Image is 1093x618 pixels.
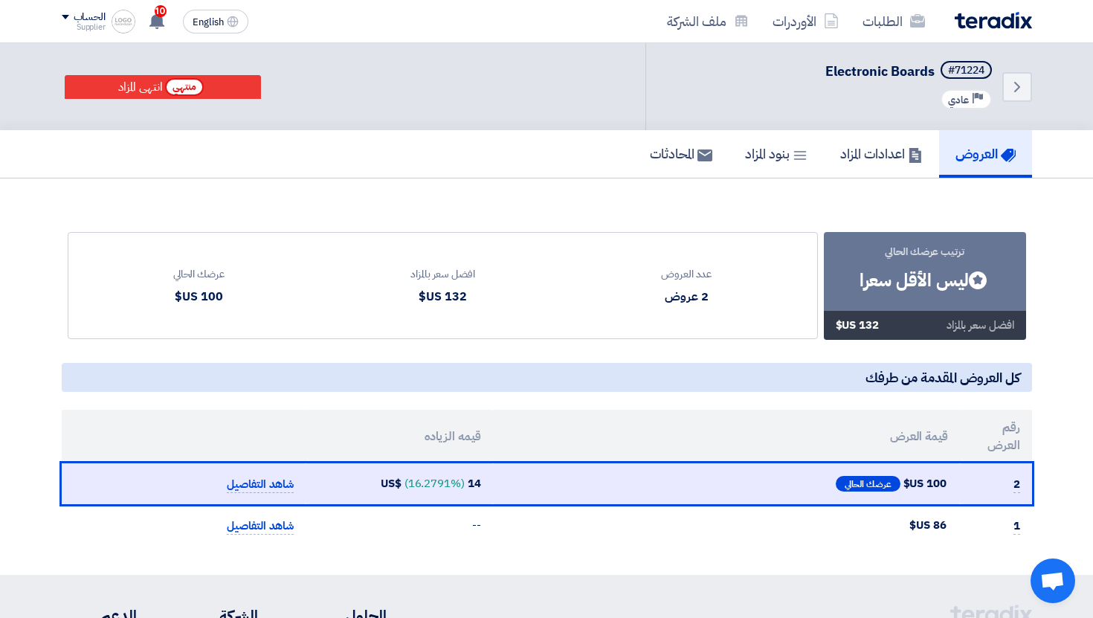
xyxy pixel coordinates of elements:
span: 14 US$ [381,475,480,492]
a: اعدادات المزاد [824,130,939,178]
a: Open chat [1031,559,1075,603]
div: 100 US$ [173,288,225,306]
button: English [183,10,248,33]
div: Supplier [62,23,106,31]
span: 2 [1013,476,1020,493]
span: عرضك الحالي [839,480,897,489]
h5: كل العروض المقدمة من طرفك [62,363,1032,392]
a: الطلبات [851,4,937,39]
div: افضل سعر بالمزاد [947,317,1014,334]
div: 132 US$ [410,288,475,306]
th: قيمة العرض [493,410,960,463]
span: (16.2791%) [404,475,465,492]
h5: Electronic Boards [825,61,995,82]
a: العروض [939,130,1032,178]
h5: بنود المزاد [745,145,807,162]
span: عادي [948,93,969,107]
div: #71224 [948,65,984,76]
div: 132 US$ [836,317,879,334]
span: English [193,17,224,28]
span: 86 US$ [909,517,946,534]
a: المحادثات [633,130,729,178]
div: الحساب [74,11,106,24]
div: عرضك الحالي [173,266,225,282]
h5: المحادثات [650,145,712,162]
div: 2 عروض [661,288,712,306]
span: شاهد التفاصيل [227,476,294,493]
span: 1 [1013,518,1020,535]
div: افضل سعر بالمزاد [410,266,475,282]
span: Electronic Boards [825,61,935,81]
div: ليس الأقل سعرا [860,267,990,294]
span: 100 US$ [903,475,947,492]
span: ترتيب عرضك الحالي [885,244,964,260]
a: الأوردرات [761,4,851,39]
div: عدد العروض [661,266,712,282]
img: Teradix logo [955,12,1032,29]
span: شاهد التفاصيل [227,518,294,535]
div: انتهى المزاد [118,78,163,96]
span: 10 [155,5,167,17]
th: قيمه الزياده [306,410,492,463]
h5: العروض [955,145,1016,162]
a: بنود المزاد [729,130,824,178]
td: -- [306,504,492,545]
th: رقم العرض [960,410,1032,463]
img: logoPlaceholder_1755177967591.jpg [112,10,135,33]
span: منتهي [165,78,204,96]
a: ملف الشركة [655,4,761,39]
h5: اعدادات المزاد [840,145,923,162]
